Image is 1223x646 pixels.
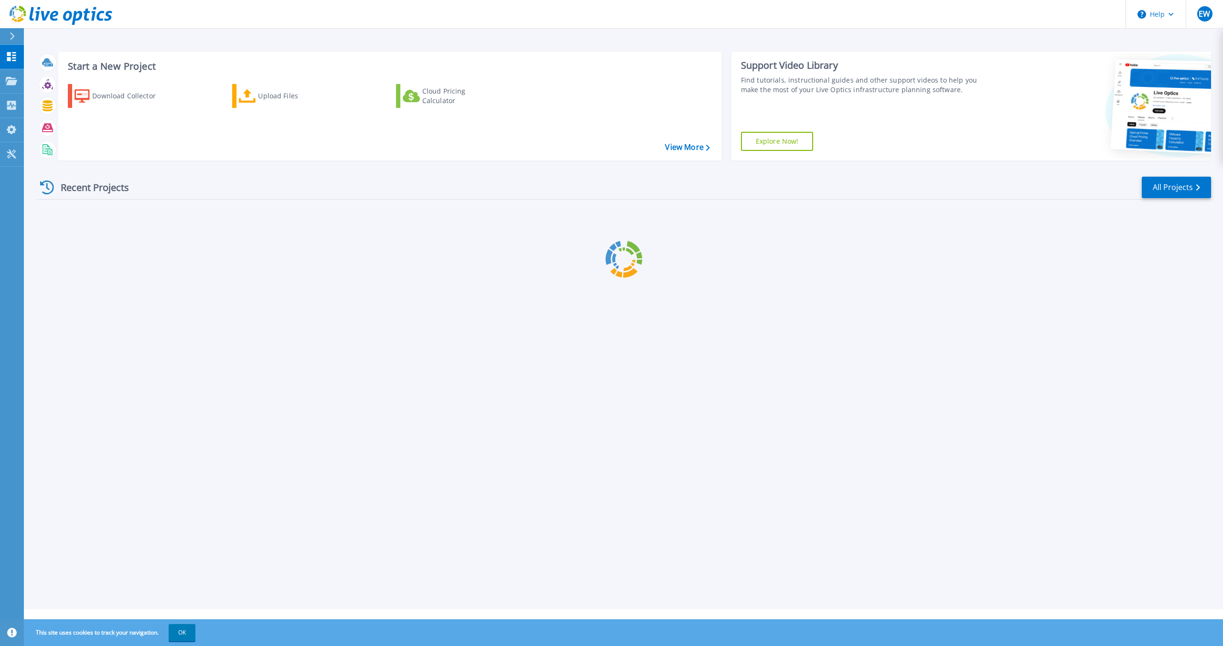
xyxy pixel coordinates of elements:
a: Upload Files [232,84,339,108]
h3: Start a New Project [68,61,709,72]
div: Upload Files [258,86,334,106]
div: Download Collector [92,86,169,106]
div: Cloud Pricing Calculator [422,86,499,106]
div: Support Video Library [741,59,989,72]
div: Recent Projects [37,176,142,199]
span: This site uses cookies to track your navigation. [26,624,195,641]
a: Download Collector [68,84,174,108]
a: Explore Now! [741,132,814,151]
a: View More [665,143,709,152]
button: OK [169,624,195,641]
div: Find tutorials, instructional guides and other support videos to help you make the most of your L... [741,75,989,95]
span: EW [1199,10,1210,18]
a: Cloud Pricing Calculator [396,84,503,108]
a: All Projects [1142,177,1211,198]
